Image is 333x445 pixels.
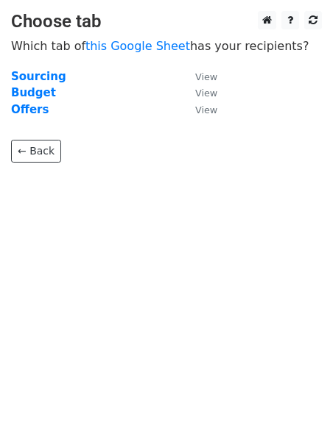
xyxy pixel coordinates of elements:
[195,104,217,115] small: View
[195,71,217,82] small: View
[11,38,322,54] p: Which tab of has your recipients?
[195,88,217,99] small: View
[11,11,322,32] h3: Choose tab
[11,103,49,116] a: Offers
[180,70,217,83] a: View
[11,140,61,163] a: ← Back
[85,39,190,53] a: this Google Sheet
[11,86,56,99] a: Budget
[180,103,217,116] a: View
[11,70,66,83] a: Sourcing
[180,86,217,99] a: View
